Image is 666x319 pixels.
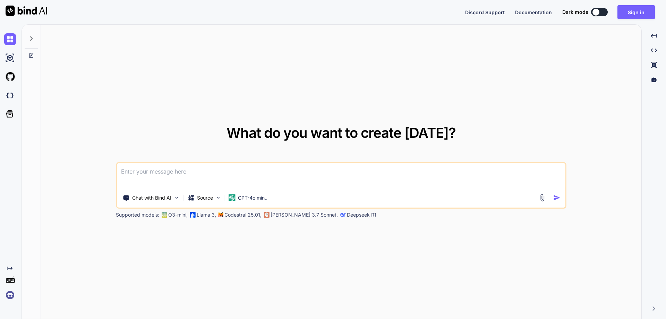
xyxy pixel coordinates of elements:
[617,5,655,19] button: Sign in
[515,9,552,15] span: Documentation
[340,212,345,218] img: claude
[173,195,179,201] img: Pick Tools
[4,90,16,101] img: darkCloudIdeIcon
[228,194,235,201] img: GPT-4o mini
[347,211,376,218] p: Deepseek R1
[465,9,505,16] button: Discord Support
[6,6,47,16] img: Bind AI
[271,211,338,218] p: [PERSON_NAME] 3.7 Sonnet,
[562,9,588,16] span: Dark mode
[264,212,269,218] img: claude
[218,212,223,217] img: Mistral-AI
[161,212,167,218] img: GPT-4
[224,211,262,218] p: Codestral 25.01,
[553,194,561,201] img: icon
[116,211,159,218] p: Supported models:
[538,194,546,202] img: attachment
[197,194,213,201] p: Source
[238,194,267,201] p: GPT-4o min..
[465,9,505,15] span: Discord Support
[215,195,221,201] img: Pick Models
[227,124,456,141] span: What do you want to create [DATE]?
[4,33,16,45] img: chat
[4,289,16,301] img: signin
[168,211,188,218] p: O3-mini,
[197,211,216,218] p: Llama 3,
[190,212,195,218] img: Llama2
[4,52,16,64] img: ai-studio
[4,71,16,83] img: githubLight
[132,194,171,201] p: Chat with Bind AI
[515,9,552,16] button: Documentation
